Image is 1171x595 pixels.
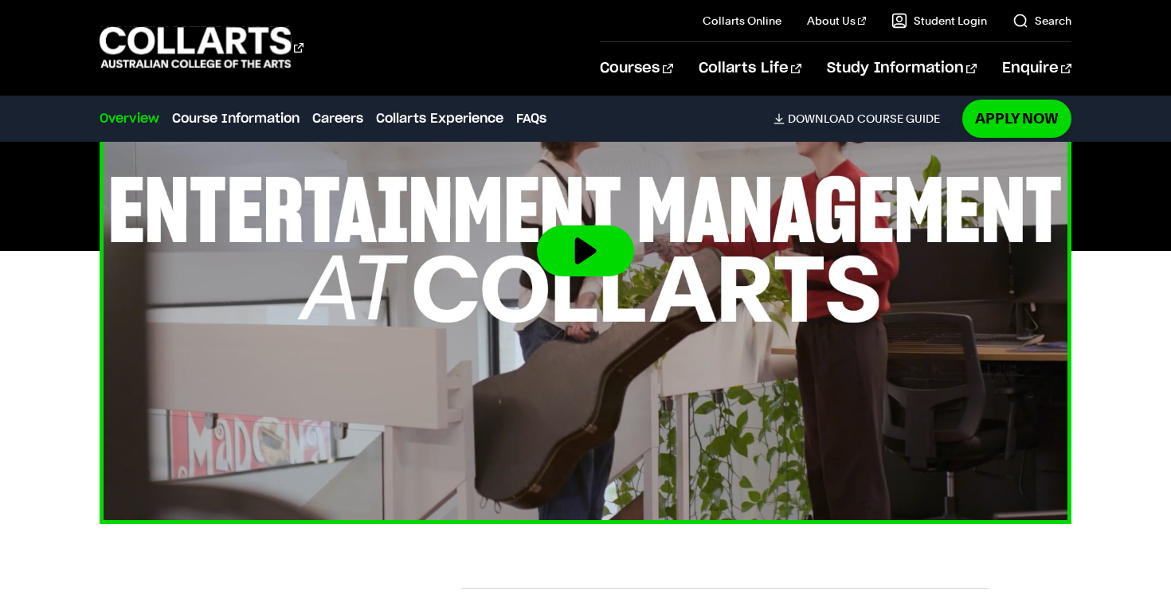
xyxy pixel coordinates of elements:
a: Collarts Online [703,13,781,29]
div: Go to homepage [100,25,304,70]
a: About Us [807,13,866,29]
a: Enquire [1002,42,1071,95]
a: FAQs [516,109,546,128]
a: DownloadCourse Guide [773,112,953,126]
span: Download [788,112,854,126]
a: Course Information [172,109,300,128]
a: Collarts Experience [376,109,503,128]
a: Overview [100,109,159,128]
a: Study Information [827,42,977,95]
a: Student Login [891,13,987,29]
a: Collarts Life [699,42,801,95]
a: Careers [312,109,363,128]
a: Search [1012,13,1071,29]
a: Apply Now [962,100,1071,137]
a: Courses [600,42,672,95]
